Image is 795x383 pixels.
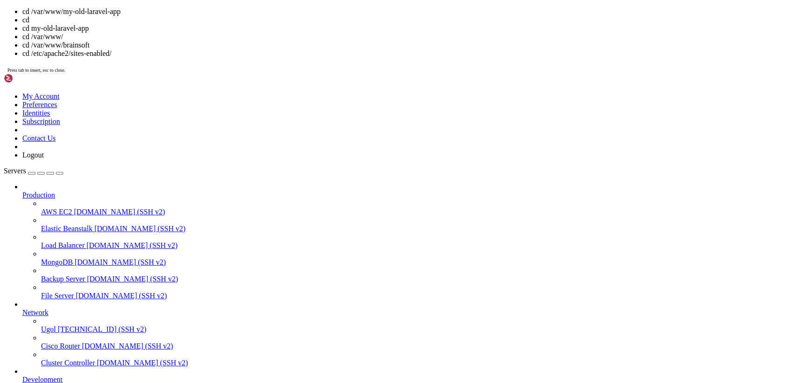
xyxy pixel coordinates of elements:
a: Backup Server [DOMAIN_NAME] (SSH v2) [41,275,791,283]
span: Servers [4,167,26,175]
li: Cisco Router [DOMAIN_NAME] (SSH v2) [41,334,791,350]
li: Load Balancer [DOMAIN_NAME] (SSH v2) [41,233,791,250]
li: cd /etc/apache2/sites-enabled/ [22,49,791,58]
div: (19, 29) [78,233,82,241]
x-row: * Management: [URL][DOMAIN_NAME] [4,27,673,35]
a: Servers [4,167,63,175]
x-row: root@s1360875:~# cd [4,233,673,241]
li: Production [22,183,791,300]
span: [DOMAIN_NAME] (SSH v2) [75,258,166,266]
img: Shellngn [4,74,57,83]
span: Backup Server [41,275,85,283]
li: MongoDB [DOMAIN_NAME] (SSH v2) [41,250,791,267]
a: Logout [22,151,44,159]
span: File Server [41,292,74,300]
x-row: Last login: [DATE] from [TECHNICAL_ID] [4,226,673,233]
a: File Server [DOMAIN_NAME] (SSH v2) [41,292,791,300]
a: Subscription [22,117,60,125]
span: [DOMAIN_NAME] (SSH v2) [82,342,173,350]
span: Cluster Controller [41,359,95,367]
li: AWS EC2 [DOMAIN_NAME] (SSH v2) [41,199,791,216]
li: cd [22,16,791,24]
x-row: Learn more about enabling ESM Apps service at [URL][DOMAIN_NAME] [4,194,673,202]
x-row: Memory usage: 35% IPv4 address for ens3: [TECHNICAL_ID] [4,83,673,91]
a: My Account [22,92,60,100]
span: Cisco Router [41,342,80,350]
x-row: Welcome to Ubuntu 24.04.3 LTS (GNU/Linux 6.8.0-79-generic x86_64) [4,4,673,12]
x-row: Usage of /: 20.7% of 39.28GB Users logged in: 1 [4,75,673,83]
span: [DOMAIN_NAME] (SSH v2) [87,241,178,249]
x-row: [URL][DOMAIN_NAME] [4,130,673,138]
x-row: Swap usage: 100% IPv6 address for ens3: [TECHNICAL_ID] [4,91,673,99]
li: cd /var/www/ [22,33,791,41]
x-row: 24 updates can be applied immediately. [4,162,673,170]
x-row: Expanded Security Maintenance for Applications is not enabled. [4,146,673,154]
li: Elastic Beanstalk [DOMAIN_NAME] (SSH v2) [41,216,791,233]
li: Network [22,300,791,367]
x-row: just raised the bar for easy, resilient and secure K8s cluster deployment. [4,115,673,123]
a: Contact Us [22,134,56,142]
span: [DOMAIN_NAME] (SSH v2) [74,208,165,216]
span: [DOMAIN_NAME] (SSH v2) [76,292,167,300]
li: File Server [DOMAIN_NAME] (SSH v2) [41,283,791,300]
li: Backup Server [DOMAIN_NAME] (SSH v2) [41,267,791,283]
li: cd my-old-laravel-app [22,24,791,33]
a: MongoDB [DOMAIN_NAME] (SSH v2) [41,258,791,267]
x-row: 13 additional security updates can be applied with ESM Apps. [4,186,673,194]
span: AWS EC2 [41,208,72,216]
a: Identities [22,109,50,117]
li: Cluster Controller [DOMAIN_NAME] (SSH v2) [41,350,791,367]
span: Press tab to insert, esc to close. [7,68,65,73]
span: Elastic Beanstalk [41,225,93,233]
span: Ugol [41,325,56,333]
x-row: * Support: [URL][DOMAIN_NAME] [4,35,673,43]
a: Ugol [TECHNICAL_ID] (SSH v2) [41,325,791,334]
span: [TECHNICAL_ID] (SSH v2) [58,325,146,333]
a: Cluster Controller [DOMAIN_NAME] (SSH v2) [41,359,791,367]
x-row: *** System restart required *** [4,218,673,226]
span: Production [22,191,55,199]
x-row: To see these additional updates run: apt list --upgradable [4,170,673,178]
li: cd /var/www/brainsoft [22,41,791,49]
x-row: System load: 0.0 Processes: 175 [4,67,673,75]
a: Cisco Router [DOMAIN_NAME] (SSH v2) [41,342,791,350]
x-row: * Strictly confined Kubernetes makes edge and IoT secure. Learn how MicroK8s [4,107,673,115]
a: Network [22,308,791,317]
li: Ugol [TECHNICAL_ID] (SSH v2) [41,317,791,334]
a: Elastic Beanstalk [DOMAIN_NAME] (SSH v2) [41,225,791,233]
span: Network [22,308,48,316]
li: cd /var/www/my-old-laravel-app [22,7,791,16]
span: Load Balancer [41,241,85,249]
span: [DOMAIN_NAME] (SSH v2) [87,275,178,283]
x-row: System information as of [DATE] [4,51,673,59]
x-row: * Documentation: [URL][DOMAIN_NAME] [4,20,673,27]
span: [DOMAIN_NAME] (SSH v2) [97,359,188,367]
span: MongoDB [41,258,73,266]
span: [DOMAIN_NAME] (SSH v2) [95,225,186,233]
a: Load Balancer [DOMAIN_NAME] (SSH v2) [41,241,791,250]
a: Preferences [22,101,57,109]
a: Production [22,191,791,199]
a: AWS EC2 [DOMAIN_NAME] (SSH v2) [41,208,791,216]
